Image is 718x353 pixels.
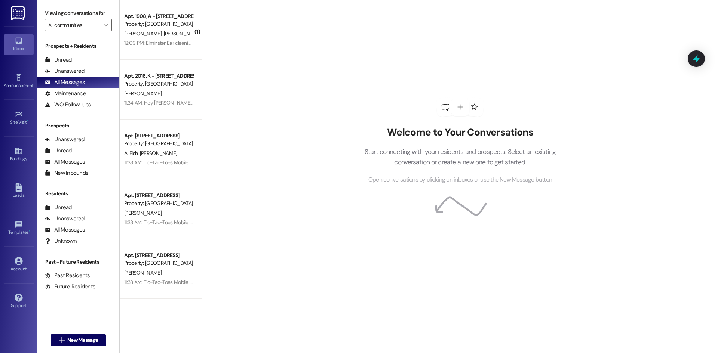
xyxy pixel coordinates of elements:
div: Prospects + Residents [37,42,119,50]
span: [PERSON_NAME] [140,150,177,157]
div: Apt. 2016, K - [STREET_ADDRESS] [124,72,193,80]
div: Apt. [STREET_ADDRESS] [124,192,193,199]
span: • [27,118,28,124]
div: Past Residents [45,272,90,279]
div: Past + Future Residents [37,258,119,266]
div: Unanswered [45,136,85,143]
h2: Welcome to Your Conversations [353,127,567,139]
span: Open conversations by clicking on inboxes or use the New Message button [368,175,552,185]
div: Residents [37,190,119,198]
i:  [104,22,108,28]
div: Apt. 1908, A - [STREET_ADDRESS] [124,12,193,20]
span: [PERSON_NAME] [124,90,162,97]
div: Property: [GEOGRAPHIC_DATA] [124,20,193,28]
div: Unread [45,147,72,155]
span: [PERSON_NAME] [124,269,162,276]
div: Apt. [STREET_ADDRESS] [124,132,193,140]
div: Prospects [37,122,119,130]
span: [PERSON_NAME] [124,30,164,37]
div: Future Residents [45,283,95,291]
a: Leads [4,181,34,201]
span: [PERSON_NAME] [124,210,162,216]
a: Inbox [4,34,34,55]
div: Unknown [45,237,77,245]
a: Account [4,255,34,275]
label: Viewing conversations for [45,7,112,19]
div: All Messages [45,158,85,166]
span: • [33,82,34,87]
span: [PERSON_NAME] [163,30,201,37]
a: Templates • [4,218,34,238]
div: All Messages [45,78,85,86]
div: Property: [GEOGRAPHIC_DATA] [124,259,193,267]
span: • [29,229,30,234]
a: Support [4,291,34,312]
div: Property: [GEOGRAPHIC_DATA] [124,199,193,207]
div: Property: [GEOGRAPHIC_DATA] [124,140,193,148]
div: All Messages [45,226,85,234]
div: Property: [GEOGRAPHIC_DATA] [124,80,193,88]
span: A. Fish [124,150,140,157]
div: Unanswered [45,67,85,75]
div: New Inbounds [45,169,88,177]
a: Site Visit • [4,108,34,128]
div: Maintenance [45,90,86,97]
div: Unread [45,204,72,211]
span: New Message [67,336,98,344]
a: Buildings [4,145,34,165]
p: Start connecting with your residents and prospects. Select an existing conversation or create a n... [353,146,567,168]
div: 12:09 PM: Elminster Ear cleaning at home 3:30 or 4:00 pm [124,40,250,46]
i:  [59,337,64,343]
div: Unanswered [45,215,85,223]
div: Unread [45,56,72,64]
input: All communities [48,19,100,31]
img: ResiDesk Logo [11,6,26,20]
div: Apt. [STREET_ADDRESS] [124,251,193,259]
div: WO Follow-ups [45,101,91,109]
button: New Message [51,334,106,346]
